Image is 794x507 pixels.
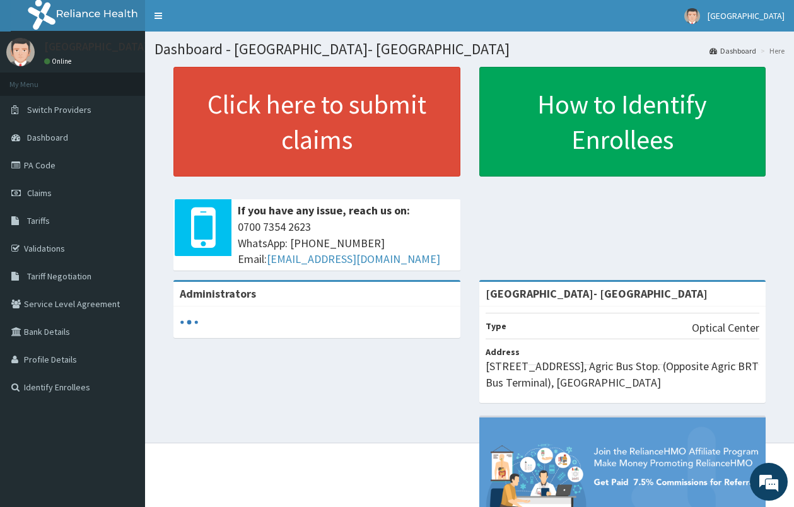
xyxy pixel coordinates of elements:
p: [STREET_ADDRESS], Agric Bus Stop. (Opposite Agric BRT Bus Terminal), [GEOGRAPHIC_DATA] [486,358,760,390]
img: User Image [684,8,700,24]
strong: [GEOGRAPHIC_DATA]- [GEOGRAPHIC_DATA] [486,286,708,301]
svg: audio-loading [180,313,199,332]
a: Online [44,57,74,66]
span: Claims [27,187,52,199]
span: Tariff Negotiation [27,271,91,282]
p: [GEOGRAPHIC_DATA] [44,41,148,52]
img: User Image [6,38,35,66]
span: Switch Providers [27,104,91,115]
b: If you have any issue, reach us on: [238,203,410,218]
a: Click here to submit claims [173,67,460,177]
span: 0700 7354 2623 WhatsApp: [PHONE_NUMBER] Email: [238,219,454,267]
span: [GEOGRAPHIC_DATA] [708,10,785,21]
span: Tariffs [27,215,50,226]
a: [EMAIL_ADDRESS][DOMAIN_NAME] [267,252,440,266]
li: Here [757,45,785,56]
a: Dashboard [709,45,756,56]
span: Dashboard [27,132,68,143]
p: Optical Center [692,320,759,336]
a: How to Identify Enrollees [479,67,766,177]
b: Administrators [180,286,256,301]
h1: Dashboard - [GEOGRAPHIC_DATA]- [GEOGRAPHIC_DATA] [155,41,785,57]
b: Address [486,346,520,358]
b: Type [486,320,506,332]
